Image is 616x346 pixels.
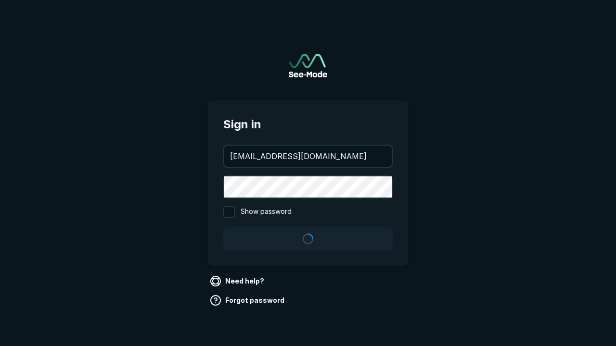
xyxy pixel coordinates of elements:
a: Go to sign in [289,54,327,77]
span: Sign in [223,116,393,133]
span: Show password [241,206,292,218]
a: Forgot password [208,293,288,308]
img: See-Mode Logo [289,54,327,77]
input: your@email.com [224,146,392,167]
a: Need help? [208,273,268,289]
